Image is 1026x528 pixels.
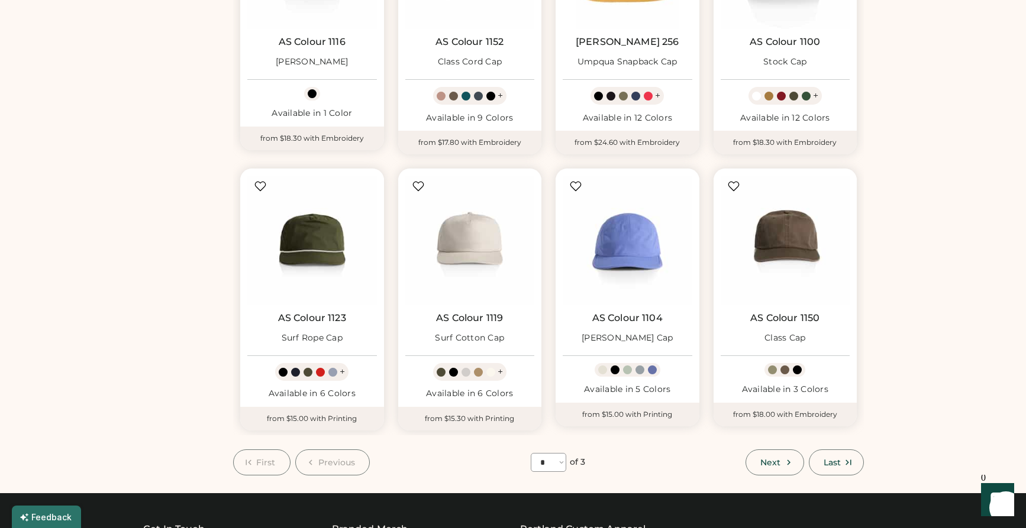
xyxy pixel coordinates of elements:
[278,312,346,324] a: AS Colour 1123
[279,36,346,48] a: AS Colour 1116
[563,176,692,305] img: AS Colour 1104 Finn Nylon Cap
[563,112,692,124] div: Available in 12 Colors
[247,388,377,400] div: Available in 6 Colors
[655,89,660,102] div: +
[435,36,504,48] a: AS Colour 1152
[563,384,692,396] div: Available in 5 Colors
[582,332,673,344] div: [PERSON_NAME] Cap
[809,449,864,475] button: Last
[570,456,585,468] div: of 3
[714,131,857,154] div: from $18.30 with Embroidery
[398,407,542,430] div: from $15.30 with Printing
[721,112,850,124] div: Available in 12 Colors
[592,312,663,324] a: AS Colour 1104
[276,56,348,68] div: [PERSON_NAME]
[435,332,504,344] div: Surf Cotton Cap
[247,176,377,305] img: AS Colour 1123 Surf Rope Cap
[340,365,345,378] div: +
[438,56,502,68] div: Class Cord Cap
[721,176,850,305] img: AS Colour 1150 Class Cap
[282,332,343,344] div: Surf Rope Cap
[233,449,291,475] button: First
[556,131,699,154] div: from $24.60 with Embroidery
[746,449,804,475] button: Next
[750,312,819,324] a: AS Colour 1150
[813,89,818,102] div: +
[576,36,679,48] a: [PERSON_NAME] 256
[436,312,503,324] a: AS Colour 1119
[240,127,384,150] div: from $18.30 with Embroidery
[750,36,820,48] a: AS Colour 1100
[498,365,503,378] div: +
[498,89,503,102] div: +
[763,56,806,68] div: Stock Cap
[405,176,535,305] img: AS Colour 1119 Surf Cotton Cap
[398,131,542,154] div: from $17.80 with Embroidery
[764,332,805,344] div: Class Cap
[240,407,384,430] div: from $15.00 with Printing
[556,403,699,426] div: from $15.00 with Printing
[824,458,841,467] span: Last
[318,458,356,467] span: Previous
[714,403,857,426] div: from $18.00 with Embroidery
[256,458,276,467] span: First
[970,475,1021,526] iframe: Front Chat
[247,108,377,119] div: Available in 1 Color
[721,384,850,396] div: Available in 3 Colors
[577,56,677,68] div: Umpqua Snapback Cap
[295,449,370,475] button: Previous
[760,458,780,467] span: Next
[405,388,535,400] div: Available in 6 Colors
[405,112,535,124] div: Available in 9 Colors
